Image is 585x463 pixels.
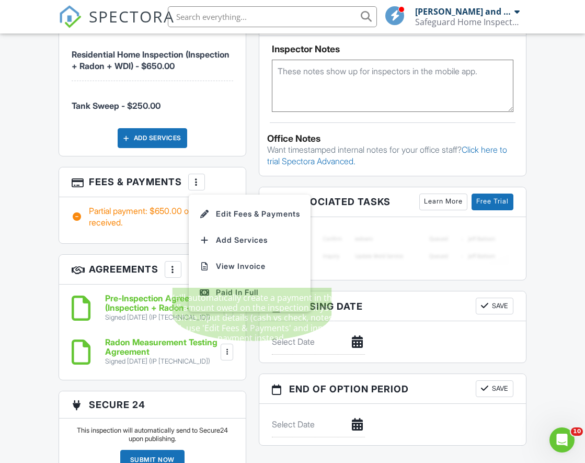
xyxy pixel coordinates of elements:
span: Tank Sweep - $250.00 [72,100,160,111]
p: This inspection will automatically send to Secure24 upon publishing. [72,426,233,443]
li: Service: Residential Home Inspection (Inspection + Radon + WDI) [72,30,233,81]
iframe: Intercom live chat [549,427,575,453]
img: blurred-tasks-251b60f19c3f713f9215ee2a18cbf2105fc2d72fcd585247cf5e9ec0c957c1dd.png [272,225,513,269]
button: Save [476,298,513,314]
h5: Inspector Notes [272,44,513,54]
input: Select Date [272,329,365,355]
a: Click here to trial Spectora Advanced. [267,144,507,166]
div: Office Notes [267,133,518,144]
input: Select Date [272,412,365,437]
span: End of Option Period [289,382,409,396]
input: Search everything... [168,6,377,27]
span: SPECTORA [89,5,175,27]
a: SPECTORA [59,14,175,36]
div: Signed [DATE] (IP [TECHNICAL_ID]) [105,313,222,322]
a: Free Trial [472,194,513,210]
a: Pre-Inspection Agreement (Inspection + Radon + WDI) Signed [DATE] (IP [TECHNICAL_ID]) [105,294,222,322]
button: Save [476,380,513,397]
h3: Agreements [59,255,246,285]
h3: Fees & Payments [59,167,246,197]
h6: Pre-Inspection Agreement (Inspection + Radon + WDI) [105,294,222,312]
div: Add Services [118,128,187,148]
img: The Best Home Inspection Software - Spectora [59,5,82,28]
div: Partial payment: $650.00 of $900.00 received. [72,205,233,229]
h6: Radon Measurement Testing Agreement [105,338,219,356]
h3: Secure 24 [59,391,246,419]
span: Residential Home Inspection (Inspection + Radon + WDI) - $650.00 [72,49,230,71]
span: Associated Tasks [289,195,391,209]
li: Service: Tank Sweep [72,81,233,120]
div: [PERSON_NAME] and [PERSON_NAME] [415,6,512,17]
span: 10 [571,427,583,436]
div: Safeguard Home Inspectors, LLC [415,17,520,27]
p: Want timestamped internal notes for your office staff? [267,144,518,167]
span: Closing date [289,299,363,313]
div: Signed [DATE] (IP [TECHNICAL_ID]) [105,357,219,366]
a: Learn More [419,194,467,210]
a: Radon Measurement Testing Agreement Signed [DATE] (IP [TECHNICAL_ID]) [105,338,219,366]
